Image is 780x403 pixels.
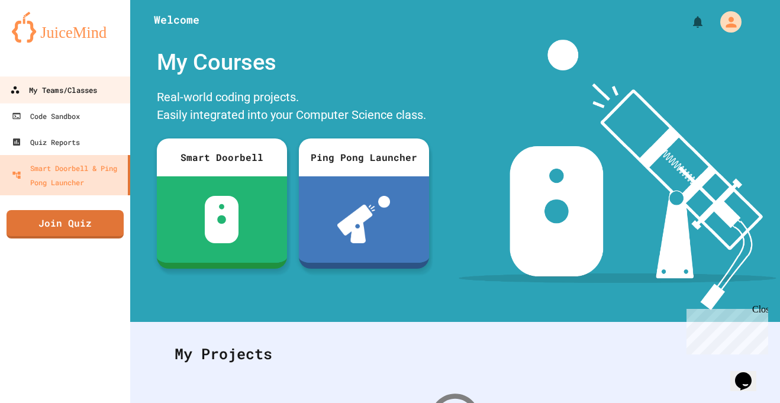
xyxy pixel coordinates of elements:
iframe: chat widget [682,304,768,354]
img: ppl-with-ball.png [337,196,390,243]
div: Chat with us now!Close [5,5,82,75]
div: Quiz Reports [12,135,80,149]
div: My Notifications [669,12,708,32]
div: Ping Pong Launcher [299,138,429,176]
div: My Projects [163,331,747,377]
div: My Courses [151,40,435,85]
div: Code Sandbox [12,109,80,123]
div: Smart Doorbell [157,138,287,176]
iframe: chat widget [730,356,768,391]
a: Join Quiz [7,210,124,238]
img: logo-orange.svg [12,12,118,43]
img: banner-image-my-projects.png [459,40,776,310]
div: Smart Doorbell & Ping Pong Launcher [12,161,123,189]
img: sdb-white.svg [205,196,238,243]
div: My Account [708,8,744,36]
div: Real-world coding projects. Easily integrated into your Computer Science class. [151,85,435,130]
div: My Teams/Classes [10,83,97,98]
